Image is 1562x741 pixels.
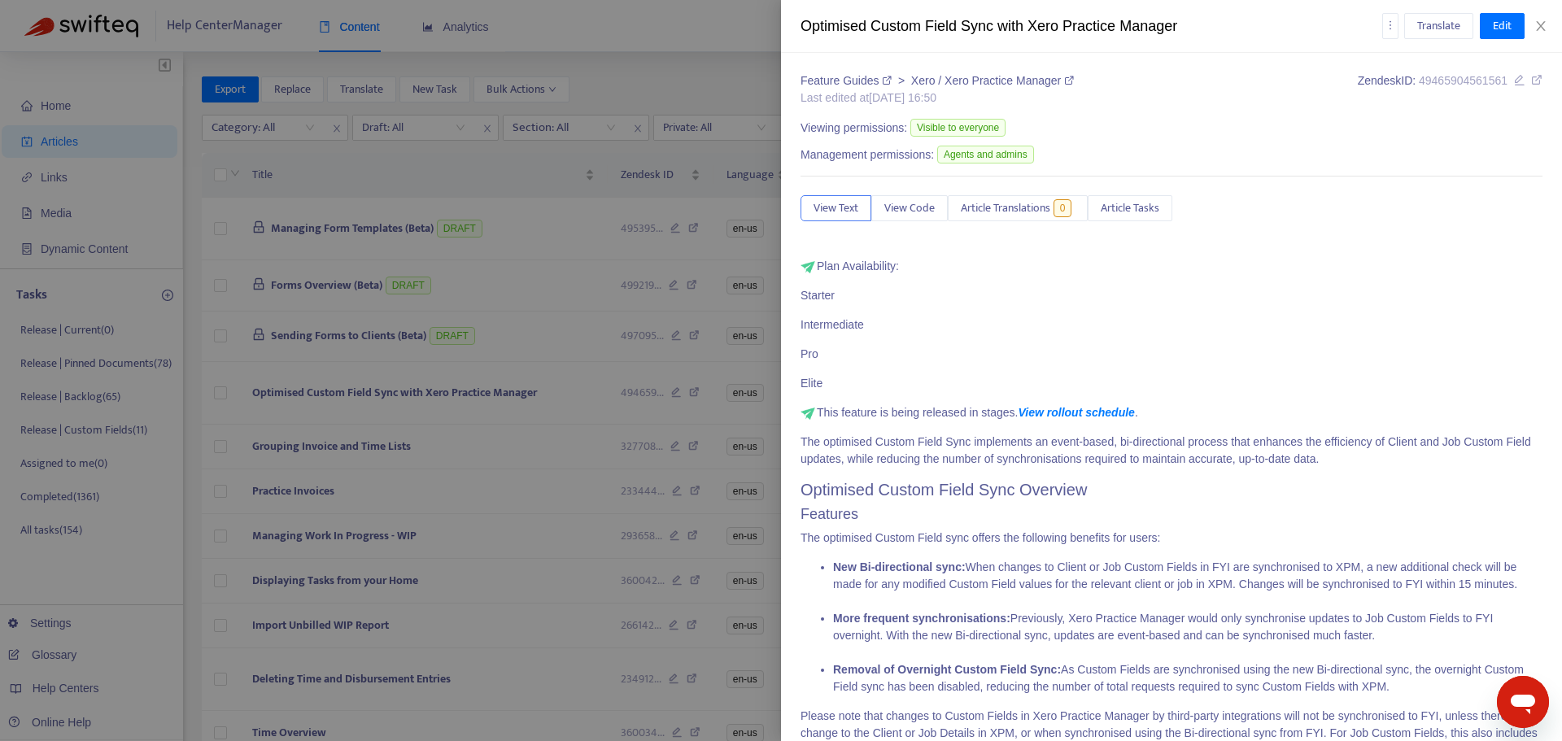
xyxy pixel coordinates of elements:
[801,480,1542,499] h2: Optimised Custom Field Sync Overview
[801,404,1542,421] p: This feature is being released in stages. .
[801,287,1542,304] p: Starter
[801,346,1542,363] p: Pro
[801,261,817,274] img: fyi_arrow_HC_icon.png
[801,434,1542,468] p: The optimised Custom Field Sync implements an event-based, bi-directional process that enhances t...
[801,375,1542,392] p: Elite
[801,195,871,221] button: View Text
[1054,199,1072,217] span: 0
[801,258,1542,275] p: Plan Availability:
[1417,17,1460,35] span: Translate
[1101,199,1159,217] span: Article Tasks
[911,74,1074,87] a: Xero / Xero Practice Manager
[801,530,1542,547] p: The optimised Custom Field sync offers the following benefits for users:
[801,146,934,163] span: Management permissions:
[833,559,1542,610] li: When changes to Client or Job Custom Fields in FYI are synchronised to XPM, a new additional chec...
[1088,195,1172,221] button: Article Tasks
[1382,13,1398,39] button: more
[910,119,1006,137] span: Visible to everyone
[801,316,1542,333] p: Intermediate
[937,146,1034,163] span: Agents and admins
[833,560,966,573] strong: New Bi-directional sync:
[884,199,935,217] span: View Code
[801,72,1074,89] div: >
[801,506,1542,524] h3: Features
[961,199,1050,217] span: Article Translations
[1493,17,1512,35] span: Edit
[1385,20,1396,31] span: more
[948,195,1088,221] button: Article Translations0
[1534,20,1547,33] span: close
[1358,72,1542,107] div: Zendesk ID:
[833,612,1010,625] strong: More frequent synchronisations:
[1497,676,1549,728] iframe: Button to launch messaging window
[833,661,1542,695] li: As Custom Fields are synchronised using the new Bi-directional sync, the overnight Custom Field s...
[801,15,1382,37] div: Optimised Custom Field Sync with Xero Practice Manager
[801,408,817,421] img: fyi_arrow_HC_icon.png
[833,663,1061,676] strong: Removal of Overnight Custom Field Sync:
[801,89,1074,107] div: Last edited at [DATE] 16:50
[833,610,1542,661] li: Previously, Xero Practice Manager would only synchronise updates to Job Custom Fields to FYI over...
[1529,19,1552,34] button: Close
[801,74,895,87] a: Feature Guides
[814,199,858,217] span: View Text
[1480,13,1525,39] button: Edit
[1404,13,1473,39] button: Translate
[871,195,948,221] button: View Code
[1018,406,1134,419] a: View rollout schedule
[1419,74,1507,87] span: 49465904561561
[801,120,907,137] span: Viewing permissions:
